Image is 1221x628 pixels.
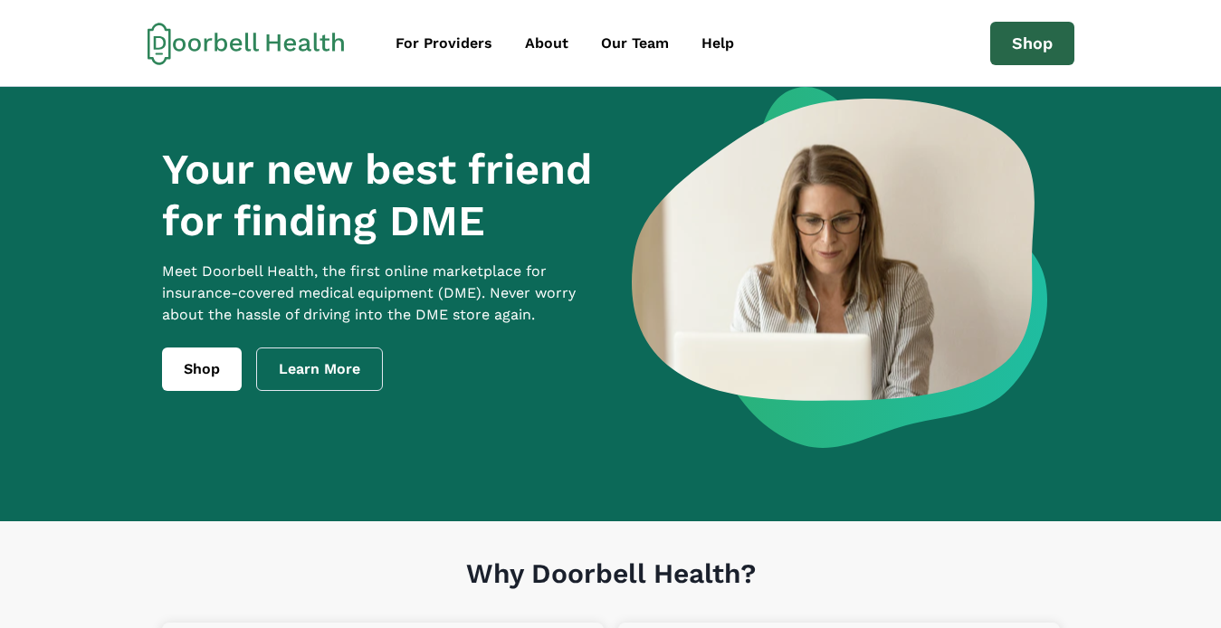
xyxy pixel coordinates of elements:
div: For Providers [396,33,492,54]
a: Shop [990,22,1074,65]
h1: Your new best friend for finding DME [162,144,602,246]
a: Shop [162,347,242,391]
div: About [525,33,568,54]
img: a woman looking at a computer [632,87,1047,448]
a: For Providers [381,25,507,62]
a: Learn More [256,347,383,391]
h1: Why Doorbell Health? [162,557,1060,623]
p: Meet Doorbell Health, the first online marketplace for insurance-covered medical equipment (DME).... [162,261,602,326]
div: Help [701,33,734,54]
div: Our Team [601,33,669,54]
a: About [510,25,583,62]
a: Help [687,25,749,62]
a: Our Team [587,25,683,62]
